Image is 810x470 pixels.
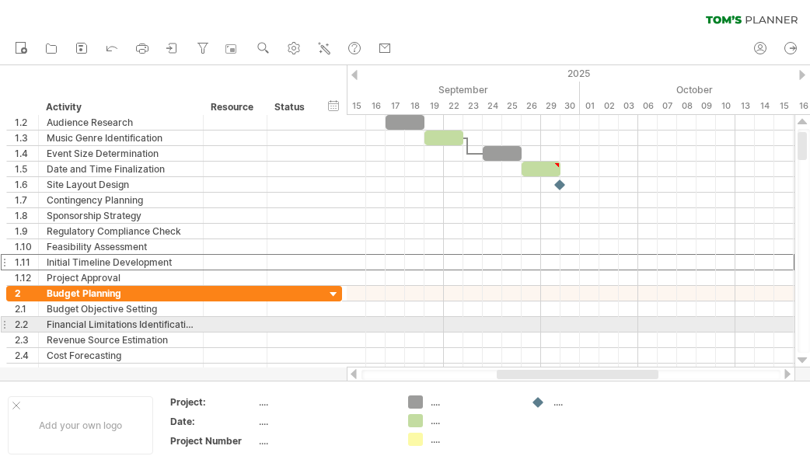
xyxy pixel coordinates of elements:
[619,98,638,114] div: Friday, 3 October 2025
[15,146,38,161] div: 1.4
[15,162,38,176] div: 1.5
[774,98,794,114] div: Wednesday, 15 October 2025
[47,255,195,270] div: Initial Timeline Development
[735,98,755,114] div: Monday, 13 October 2025
[211,99,258,115] div: Resource
[47,162,195,176] div: Date and Time Finalization
[15,239,38,254] div: 1.10
[47,286,195,301] div: Budget Planning
[47,301,195,316] div: Budget Objective Setting
[658,98,677,114] div: Tuesday, 7 October 2025
[522,98,541,114] div: Friday, 26 September 2025
[15,270,38,285] div: 1.12
[755,98,774,114] div: Tuesday, 14 October 2025
[47,131,195,145] div: Music Genre Identification
[170,395,256,409] div: Project:
[638,98,658,114] div: Monday, 6 October 2025
[47,239,195,254] div: Feasibility Assessment
[47,208,195,223] div: Sponsorship Strategy
[46,99,194,115] div: Activity
[47,146,195,161] div: Event Size Determination
[47,115,195,130] div: Audience Research
[259,434,389,447] div: ....
[444,98,463,114] div: Monday, 22 September 2025
[47,270,195,285] div: Project Approval
[347,98,366,114] div: Monday, 15 September 2025
[47,317,195,332] div: Financial Limitations Identification
[386,98,405,114] div: Wednesday, 17 September 2025
[463,98,483,114] div: Tuesday, 23 September 2025
[405,98,424,114] div: Thursday, 18 September 2025
[15,364,38,378] div: 2.5
[15,301,38,316] div: 2.1
[697,98,716,114] div: Thursday, 9 October 2025
[560,98,580,114] div: Tuesday, 30 September 2025
[47,177,195,192] div: Site Layout Design
[47,224,195,238] div: Regulatory Compliance Check
[15,317,38,332] div: 2.2
[431,433,515,446] div: ....
[541,98,560,114] div: Monday, 29 September 2025
[599,98,619,114] div: Thursday, 2 October 2025
[424,98,444,114] div: Friday, 19 September 2025
[580,98,599,114] div: Wednesday, 1 October 2025
[15,131,38,145] div: 1.3
[15,224,38,238] div: 1.9
[431,414,515,427] div: ....
[47,348,195,363] div: Cost Forecasting
[431,395,515,409] div: ....
[502,98,522,114] div: Thursday, 25 September 2025
[47,332,195,347] div: Revenue Source Estimation
[15,348,38,363] div: 2.4
[677,98,697,114] div: Wednesday, 8 October 2025
[47,364,195,378] div: Artist Fee Allocation
[15,193,38,207] div: 1.7
[8,396,153,454] div: Add your own logo
[170,415,256,428] div: Date:
[259,395,389,409] div: ....
[47,193,195,207] div: Contingency Planning
[553,395,638,409] div: ....
[274,99,309,115] div: Status
[170,434,256,447] div: Project Number
[15,286,38,301] div: 2
[483,98,502,114] div: Wednesday, 24 September 2025
[152,82,580,98] div: September 2025
[15,332,38,347] div: 2.3
[716,98,735,114] div: Friday, 10 October 2025
[15,208,38,223] div: 1.8
[366,98,386,114] div: Tuesday, 16 September 2025
[15,255,38,270] div: 1.11
[15,177,38,192] div: 1.6
[15,115,38,130] div: 1.2
[259,415,389,428] div: ....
